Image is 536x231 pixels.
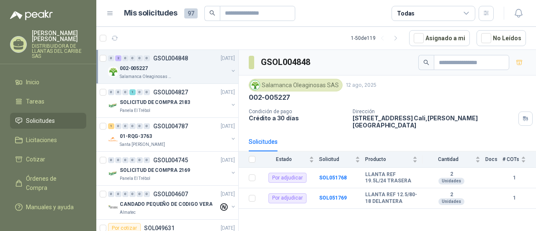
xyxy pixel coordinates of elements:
[221,122,235,130] p: [DATE]
[221,88,235,96] p: [DATE]
[108,202,118,213] img: Company Logo
[108,87,237,114] a: 0 0 0 1 0 0 GSOL004827[DATE] Company LogoSOLICITUD DE COMPRA 2183Panela El Trébol
[319,156,353,162] span: Solicitud
[10,93,86,109] a: Tareas
[129,89,136,95] div: 1
[122,157,129,163] div: 0
[397,9,415,18] div: Todas
[108,53,237,80] a: 0 2 0 0 0 0 GSOL004848[DATE] Company Logo002-005227Salamanca Oleaginosas SAS
[108,101,118,111] img: Company Logo
[26,155,45,164] span: Cotizar
[108,191,114,197] div: 0
[115,191,121,197] div: 0
[120,132,152,140] p: 01-RQG-3763
[144,225,175,231] p: SOL049631
[261,56,312,69] h3: GSOL004848
[144,191,150,197] div: 0
[137,123,143,129] div: 0
[10,10,53,20] img: Logo peakr
[137,55,143,61] div: 0
[108,169,118,179] img: Company Logo
[144,123,150,129] div: 0
[319,175,347,181] a: SOL051768
[120,73,173,80] p: Salamanca Oleaginosas SAS
[249,114,346,122] p: Crédito a 30 días
[260,151,319,168] th: Estado
[108,155,237,182] a: 0 0 0 0 0 0 GSOL004745[DATE] Company LogoSOLICITUD DE COMPRA 2169Panela El Trébol
[108,135,118,145] img: Company Logo
[129,157,136,163] div: 0
[108,67,118,77] img: Company Logo
[129,191,136,197] div: 0
[120,65,148,73] p: 002-005227
[353,114,515,129] p: [STREET_ADDRESS] Cali , [PERSON_NAME][GEOGRAPHIC_DATA]
[26,97,44,106] span: Tareas
[122,89,129,95] div: 0
[115,55,121,61] div: 2
[144,55,150,61] div: 0
[10,151,86,167] a: Cotizar
[120,166,190,174] p: SOLICITUD DE COMPRA 2169
[365,156,411,162] span: Producto
[268,193,307,203] div: Por adjudicar
[502,194,526,202] b: 1
[438,198,464,205] div: Unidades
[221,156,235,164] p: [DATE]
[26,135,57,145] span: Licitaciones
[144,157,150,163] div: 0
[26,174,78,192] span: Órdenes de Compra
[120,107,150,114] p: Panela El Trébol
[124,7,178,19] h1: Mis solicitudes
[115,123,121,129] div: 0
[423,60,429,65] span: search
[409,30,470,46] button: Asignado a mi
[365,171,417,184] b: LLANTA REF 19.5L/24 TRASERA
[249,79,343,91] div: Salamanca Oleaginosas SAS
[209,10,215,16] span: search
[120,141,165,148] p: Santa [PERSON_NAME]
[249,137,278,146] div: Solicitudes
[268,173,307,183] div: Por adjudicar
[221,190,235,198] p: [DATE]
[144,89,150,95] div: 0
[153,123,188,129] p: GSOL004787
[10,113,86,129] a: Solicitudes
[502,174,526,182] b: 1
[137,191,143,197] div: 0
[319,151,365,168] th: Solicitud
[438,178,464,184] div: Unidades
[346,81,376,89] p: 12 ago, 2025
[249,109,346,114] p: Condición de pago
[26,116,55,125] span: Solicitudes
[115,89,121,95] div: 0
[485,151,502,168] th: Docs
[365,151,423,168] th: Producto
[153,89,188,95] p: GSOL004827
[26,78,39,87] span: Inicio
[120,175,150,182] p: Panela El Trébol
[153,157,188,163] p: GSOL004745
[108,123,114,129] div: 1
[120,200,212,208] p: CANDADO PEQUEÑO DE CODIGO VERA
[108,189,237,216] a: 0 0 0 0 0 0 GSOL004607[DATE] Company LogoCANDADO PEQUEÑO DE CODIGO VERAAlmatec
[260,156,307,162] span: Estado
[351,31,402,45] div: 1 - 50 de 119
[423,151,485,168] th: Cantidad
[502,156,519,162] span: # COTs
[108,89,114,95] div: 0
[129,123,136,129] div: 0
[221,55,235,62] p: [DATE]
[122,123,129,129] div: 0
[108,121,237,148] a: 1 0 0 0 0 0 GSOL004787[DATE] Company Logo01-RQG-3763Santa [PERSON_NAME]
[108,157,114,163] div: 0
[26,202,74,212] span: Manuales y ayuda
[129,55,136,61] div: 0
[137,89,143,95] div: 0
[249,93,290,102] p: 002-005227
[32,44,86,59] p: DISTRIBUIDORA DE LLANTAS DEL CARIBE SAS
[423,171,480,178] b: 2
[10,199,86,215] a: Manuales y ayuda
[153,55,188,61] p: GSOL004848
[10,132,86,148] a: Licitaciones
